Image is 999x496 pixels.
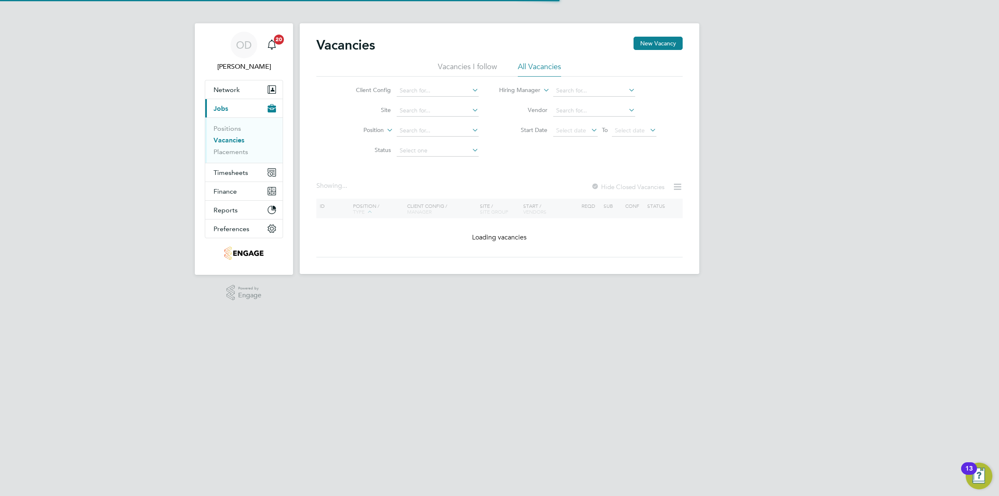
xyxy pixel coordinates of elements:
[205,117,283,163] div: Jobs
[238,292,261,299] span: Engage
[205,32,283,72] a: OD[PERSON_NAME]
[343,106,391,114] label: Site
[214,148,248,156] a: Placements
[518,62,561,77] li: All Vacancies
[343,86,391,94] label: Client Config
[205,80,283,99] button: Network
[397,145,479,157] input: Select one
[205,163,283,182] button: Timesheets
[224,247,263,260] img: jambo-logo-retina.png
[205,62,283,72] span: Ollie Dart
[556,127,586,134] span: Select date
[438,62,497,77] li: Vacancies I follow
[615,127,645,134] span: Select date
[214,187,237,195] span: Finance
[966,463,992,489] button: Open Resource Center, 13 new notifications
[316,37,375,53] h2: Vacancies
[205,201,283,219] button: Reports
[342,182,347,190] span: ...
[599,125,610,135] span: To
[397,105,479,117] input: Search for...
[226,285,262,301] a: Powered byEngage
[195,23,293,275] nav: Main navigation
[263,32,280,58] a: 20
[499,126,547,134] label: Start Date
[343,146,391,154] label: Status
[965,469,973,479] div: 13
[205,247,283,260] a: Go to home page
[214,105,228,112] span: Jobs
[214,225,249,233] span: Preferences
[591,183,664,191] label: Hide Closed Vacancies
[274,35,284,45] span: 20
[553,85,635,97] input: Search for...
[499,106,547,114] label: Vendor
[397,125,479,137] input: Search for...
[214,136,244,144] a: Vacancies
[553,105,635,117] input: Search for...
[634,37,683,50] button: New Vacancy
[236,40,252,50] span: OD
[205,219,283,238] button: Preferences
[336,126,384,135] label: Position
[214,206,238,214] span: Reports
[492,86,540,95] label: Hiring Manager
[238,285,261,292] span: Powered by
[397,85,479,97] input: Search for...
[214,86,240,94] span: Network
[316,182,349,190] div: Showing
[205,182,283,200] button: Finance
[205,99,283,117] button: Jobs
[214,125,241,132] a: Positions
[214,169,248,177] span: Timesheets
